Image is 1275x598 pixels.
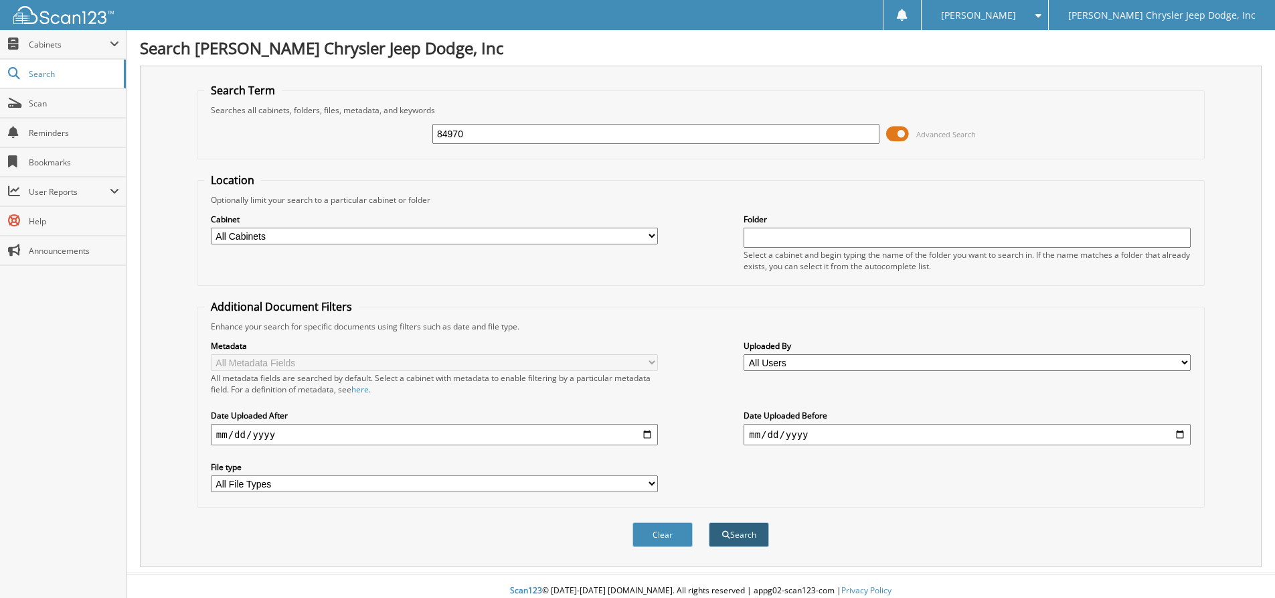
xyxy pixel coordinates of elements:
[204,194,1197,206] div: Optionally limit your search to a particular cabinet or folder
[211,424,658,445] input: start
[744,214,1191,225] label: Folder
[211,214,658,225] label: Cabinet
[204,321,1197,332] div: Enhance your search for specific documents using filters such as date and file type.
[841,585,891,596] a: Privacy Policy
[29,186,110,198] span: User Reports
[140,37,1262,59] h1: Search [PERSON_NAME] Chrysler Jeep Dodge, Inc
[916,129,976,139] span: Advanced Search
[1208,534,1275,598] iframe: Chat Widget
[204,173,261,188] legend: Location
[13,6,114,24] img: scan123-logo-white.svg
[29,245,119,256] span: Announcements
[744,424,1191,445] input: end
[211,372,658,395] div: All metadata fields are searched by default. Select a cabinet with metadata to enable filtering b...
[29,127,119,139] span: Reminders
[744,249,1191,272] div: Select a cabinet and begin typing the name of the folder you want to search in. If the name match...
[709,522,769,547] button: Search
[204,104,1197,116] div: Searches all cabinets, folders, files, metadata, and keywords
[29,68,117,80] span: Search
[744,340,1191,352] label: Uploaded By
[211,340,658,352] label: Metadata
[1068,11,1256,19] span: [PERSON_NAME] Chrysler Jeep Dodge, Inc
[941,11,1016,19] span: [PERSON_NAME]
[211,410,658,421] label: Date Uploaded After
[29,216,119,227] span: Help
[29,39,110,50] span: Cabinets
[351,384,369,395] a: here
[744,410,1191,421] label: Date Uploaded Before
[204,299,359,314] legend: Additional Document Filters
[632,522,693,547] button: Clear
[204,83,282,98] legend: Search Term
[211,461,658,473] label: File type
[29,157,119,168] span: Bookmarks
[510,585,542,596] span: Scan123
[29,98,119,109] span: Scan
